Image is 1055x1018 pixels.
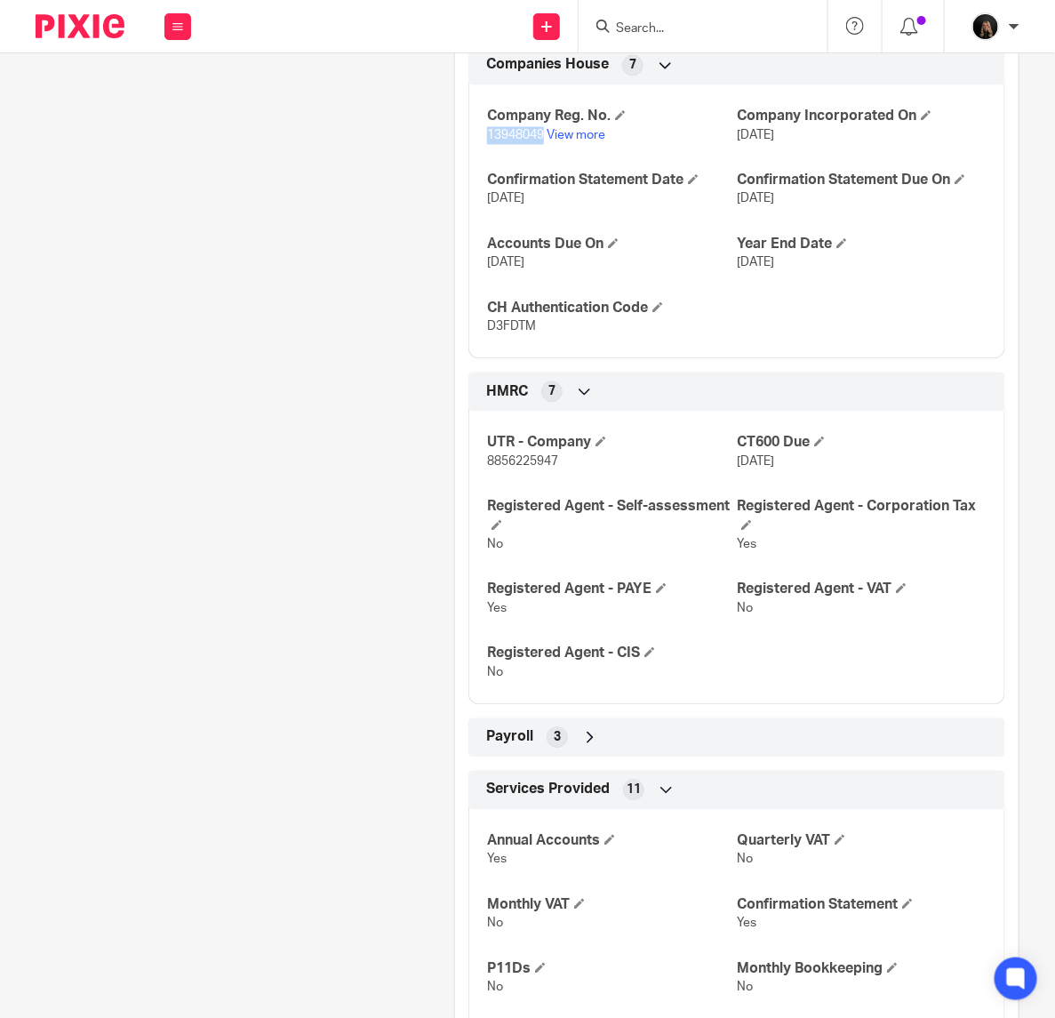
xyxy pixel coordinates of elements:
[737,236,987,254] h4: Year End Date
[737,539,756,551] span: Yes
[487,667,503,679] span: No
[36,14,124,38] img: Pixie
[487,854,507,866] span: Yes
[547,130,605,142] a: View more
[487,456,558,469] span: 8856225947
[737,456,774,469] span: [DATE]
[737,581,987,599] h4: Registered Agent - VAT
[737,960,987,979] h4: Monthly Bookkeeping
[487,257,524,269] span: [DATE]
[487,300,737,318] h4: CH Authentication Code
[737,854,753,866] span: No
[487,896,737,915] h4: Monthly VAT
[737,603,753,615] span: No
[737,434,987,453] h4: CT600 Due
[487,581,737,599] h4: Registered Agent - PAYE
[486,781,610,799] span: Services Provided
[737,982,753,994] span: No
[737,193,774,205] span: [DATE]
[737,257,774,269] span: [DATE]
[486,728,533,747] span: Payroll
[627,782,641,799] span: 11
[487,321,536,333] span: D3FDTM
[487,130,544,142] span: 13948049
[737,172,987,190] h4: Confirmation Statement Due On
[487,982,503,994] span: No
[737,108,987,126] h4: Company Incorporated On
[737,130,774,142] span: [DATE]
[971,12,1000,41] img: 455A9867.jpg
[487,918,503,930] span: No
[487,108,737,126] h4: Company Reg. No.
[487,172,737,190] h4: Confirmation Statement Date
[487,539,503,551] span: No
[487,498,737,536] h4: Registered Agent - Self-assessment
[737,832,987,851] h4: Quarterly VAT
[486,56,609,75] span: Companies House
[487,236,737,254] h4: Accounts Due On
[548,383,555,401] span: 7
[486,383,528,402] span: HMRC
[487,960,737,979] h4: P11Ds
[737,918,756,930] span: Yes
[487,434,737,453] h4: UTR - Company
[737,896,987,915] h4: Confirmation Statement
[737,498,987,536] h4: Registered Agent - Corporation Tax
[487,603,507,615] span: Yes
[554,729,561,747] span: 3
[487,832,737,851] h4: Annual Accounts
[614,21,774,37] input: Search
[487,645,737,663] h4: Registered Agent - CIS
[487,193,524,205] span: [DATE]
[629,57,636,75] span: 7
